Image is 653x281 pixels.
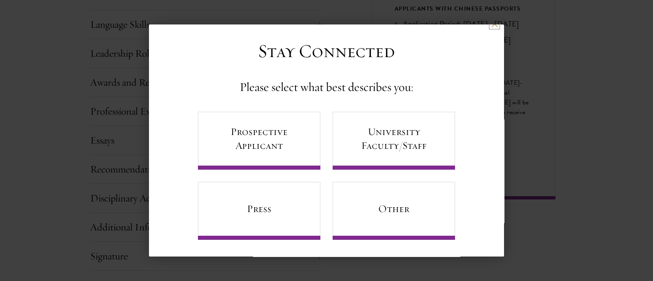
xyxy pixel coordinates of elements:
a: Prospective Applicant [198,112,320,170]
a: Press [198,182,320,240]
a: Other [333,182,455,240]
h3: Stay Connected [258,40,395,63]
a: University Faculty/Staff [333,112,455,170]
h4: Please select what best describes you: [240,79,413,95]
